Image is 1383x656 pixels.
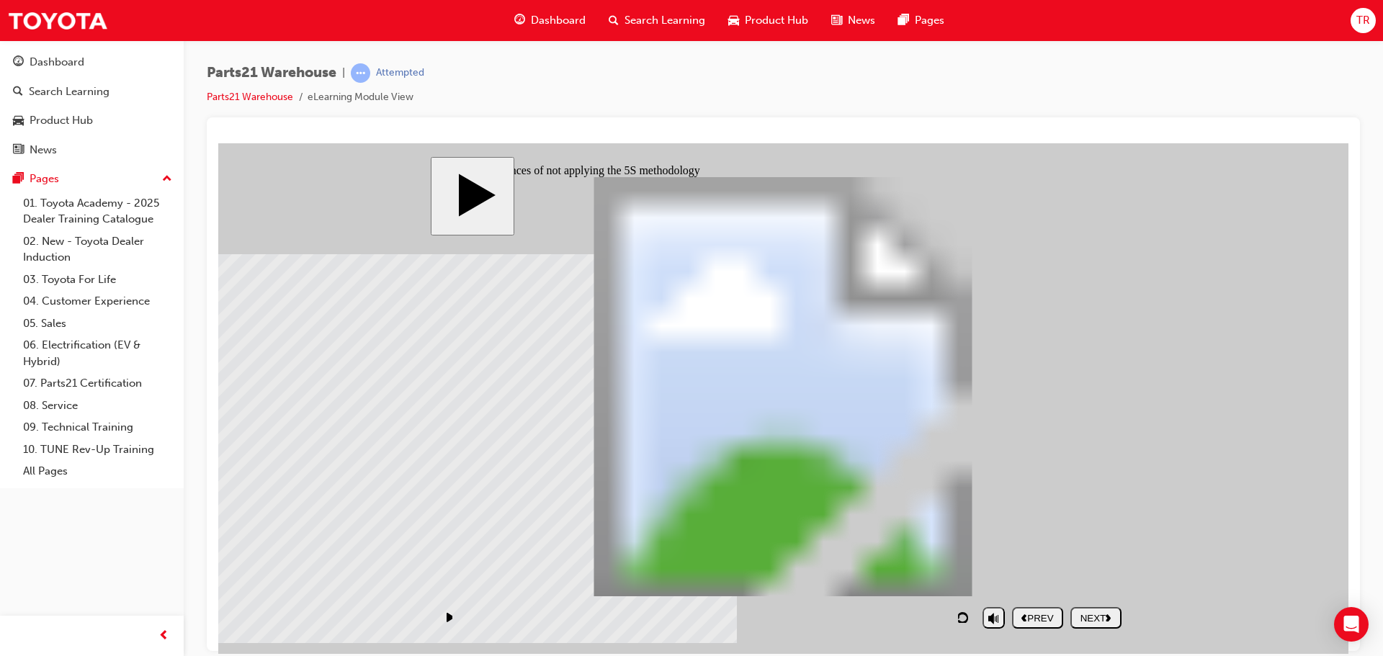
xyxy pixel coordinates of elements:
[6,166,178,192] button: Pages
[342,65,345,81] span: |
[17,230,178,269] a: 02. New - Toyota Dealer Induction
[30,142,57,158] div: News
[6,137,178,163] a: News
[30,54,84,71] div: Dashboard
[887,6,956,35] a: pages-iconPages
[17,334,178,372] a: 06. Electrification (EV & Hybrid)
[17,372,178,395] a: 07. Parts21 Certification
[6,78,178,105] a: Search Learning
[820,6,887,35] a: news-iconNews
[7,4,108,37] img: Trak
[17,460,178,482] a: All Pages
[1351,8,1376,33] button: TR
[17,192,178,230] a: 01. Toyota Academy - 2025 Dealer Training Catalogue
[6,107,178,134] a: Product Hub
[17,269,178,291] a: 03. Toyota For Life
[212,14,918,497] div: Parts21Warehouse Start Course
[13,56,24,69] span: guage-icon
[162,170,172,189] span: up-icon
[6,46,178,166] button: DashboardSearch LearningProduct HubNews
[17,416,178,439] a: 09. Technical Training
[728,12,739,30] span: car-icon
[17,313,178,335] a: 05. Sales
[6,49,178,76] a: Dashboard
[308,89,413,106] li: eLearning Module View
[597,6,717,35] a: search-iconSearch Learning
[29,84,109,100] div: Search Learning
[13,114,24,127] span: car-icon
[158,627,169,645] span: prev-icon
[17,395,178,417] a: 08. Service
[17,290,178,313] a: 04. Customer Experience
[13,144,24,157] span: news-icon
[30,171,59,187] div: Pages
[212,14,296,92] button: Start
[915,12,944,29] span: Pages
[831,12,842,30] span: news-icon
[1356,12,1370,29] span: TR
[351,63,370,83] span: learningRecordVerb_ATTEMPT-icon
[717,6,820,35] a: car-iconProduct Hub
[207,91,293,103] a: Parts21 Warehouse
[625,12,705,29] span: Search Learning
[30,112,93,129] div: Product Hub
[745,12,808,29] span: Product Hub
[503,6,597,35] a: guage-iconDashboard
[13,86,23,99] span: search-icon
[609,12,619,30] span: search-icon
[898,12,909,30] span: pages-icon
[514,12,525,30] span: guage-icon
[531,12,586,29] span: Dashboard
[848,12,875,29] span: News
[17,439,178,461] a: 10. TUNE Rev-Up Training
[207,65,336,81] span: Parts21 Warehouse
[1334,607,1369,642] div: Open Intercom Messenger
[13,173,24,186] span: pages-icon
[376,66,424,80] div: Attempted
